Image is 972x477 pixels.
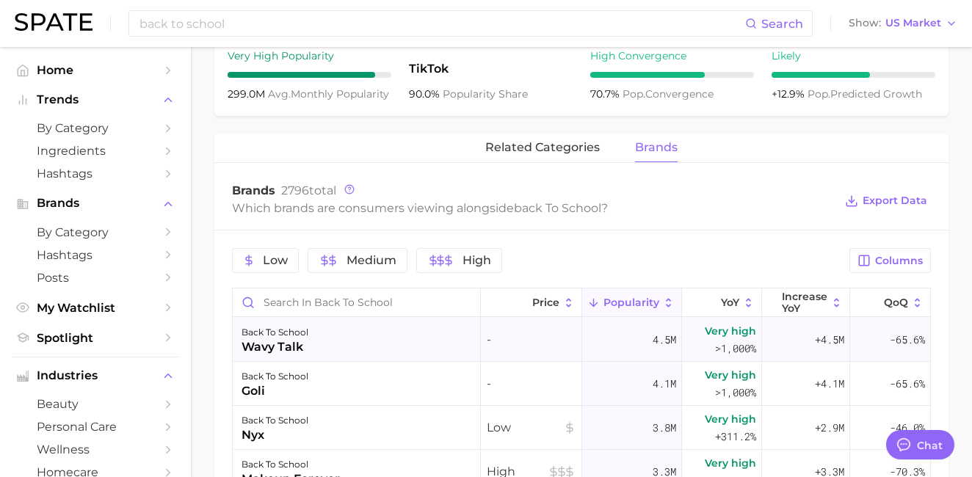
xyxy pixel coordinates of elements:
span: 4.1m [653,375,676,393]
span: Ingredients [37,144,154,158]
span: >1,000% [715,341,756,355]
span: Brands [232,183,275,197]
span: Low [487,419,576,437]
span: 3.8m [653,419,676,437]
input: Search here for a brand, industry, or ingredient [138,11,745,36]
a: Home [12,59,179,81]
span: QoQ [884,296,908,308]
span: +4.5m [815,331,844,349]
span: personal care [37,420,154,434]
button: Popularity [582,288,682,317]
span: >1,000% [715,385,756,399]
button: Increase YoY [762,288,850,317]
a: Spotlight [12,327,179,349]
span: Very high [705,366,756,384]
div: nyx [242,426,308,444]
span: related categories [485,141,600,154]
span: High [463,255,491,266]
span: predicted growth [808,87,922,101]
span: My Watchlist [37,301,154,315]
span: - [487,375,576,393]
span: 90.0% [409,87,443,101]
span: Search [761,17,803,31]
span: -65.6% [890,331,925,349]
a: Posts [12,266,179,289]
span: Price [532,296,559,308]
button: Price [481,288,582,317]
span: Very high [705,454,756,472]
div: back to school [242,324,308,341]
abbr: popularity index [623,87,645,101]
a: by Category [12,117,179,139]
span: Export Data [863,194,927,207]
div: High Convergence [590,47,754,65]
span: back to school [514,201,601,215]
button: back to schoolnyxLow3.8mVery high+311.2%+2.9m-46.0% [233,406,930,450]
div: Very High Popularity [228,47,391,65]
button: QoQ [850,288,930,317]
div: back to school [242,368,308,385]
span: 2796 [281,183,309,197]
div: back to school [242,456,340,473]
span: Low [263,255,288,266]
span: by Category [37,225,154,239]
span: +12.9% [772,87,808,101]
span: 299.0m [228,87,268,101]
button: Columns [849,248,931,273]
div: 9 / 10 [228,72,391,78]
span: YoY [721,296,739,308]
div: back to school [242,412,308,429]
button: Brands [12,192,179,214]
button: ShowUS Market [845,14,961,33]
span: 4.5m [653,331,676,349]
span: popularity share [443,87,528,101]
span: Home [37,63,154,77]
a: by Category [12,221,179,244]
div: Likely [772,47,935,65]
span: Industries [37,369,154,382]
div: 7 / 10 [590,72,754,78]
a: Hashtags [12,244,179,266]
a: beauty [12,393,179,415]
span: Posts [37,271,154,285]
span: Hashtags [37,248,154,262]
abbr: average [268,87,291,101]
span: wellness [37,443,154,456]
button: YoY [682,288,762,317]
span: -46.0% [890,419,925,437]
input: Search in back to school [233,288,480,316]
span: US Market [885,19,941,27]
span: monthly popularity [268,87,389,101]
a: My Watchlist [12,296,179,319]
span: Columns [875,255,923,267]
span: brands [635,141,678,154]
span: convergence [623,87,714,101]
span: Spotlight [37,331,154,345]
span: Medium [347,255,396,266]
button: back to schoolgoli-4.1mVery high>1,000%+4.1m-65.6% [233,362,930,406]
div: wavy talk [242,338,308,356]
span: +311.2% [715,428,756,445]
a: wellness [12,438,179,461]
span: Popularity [603,296,659,308]
span: +4.1m [815,375,844,393]
span: Show [849,19,881,27]
div: 6 / 10 [772,72,935,78]
span: Trends [37,93,154,106]
div: Which brands are consumers viewing alongside ? [232,198,834,218]
span: Increase YoY [782,291,827,314]
span: Brands [37,197,154,210]
span: TikTok [409,60,573,78]
span: -65.6% [890,375,925,393]
img: SPATE [15,13,93,31]
span: 70.7% [590,87,623,101]
a: personal care [12,415,179,438]
button: Industries [12,365,179,387]
span: beauty [37,397,154,411]
span: Very high [705,410,756,428]
a: Ingredients [12,139,179,162]
a: Hashtags [12,162,179,185]
span: Hashtags [37,167,154,181]
abbr: popularity index [808,87,830,101]
button: Export Data [841,191,931,211]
